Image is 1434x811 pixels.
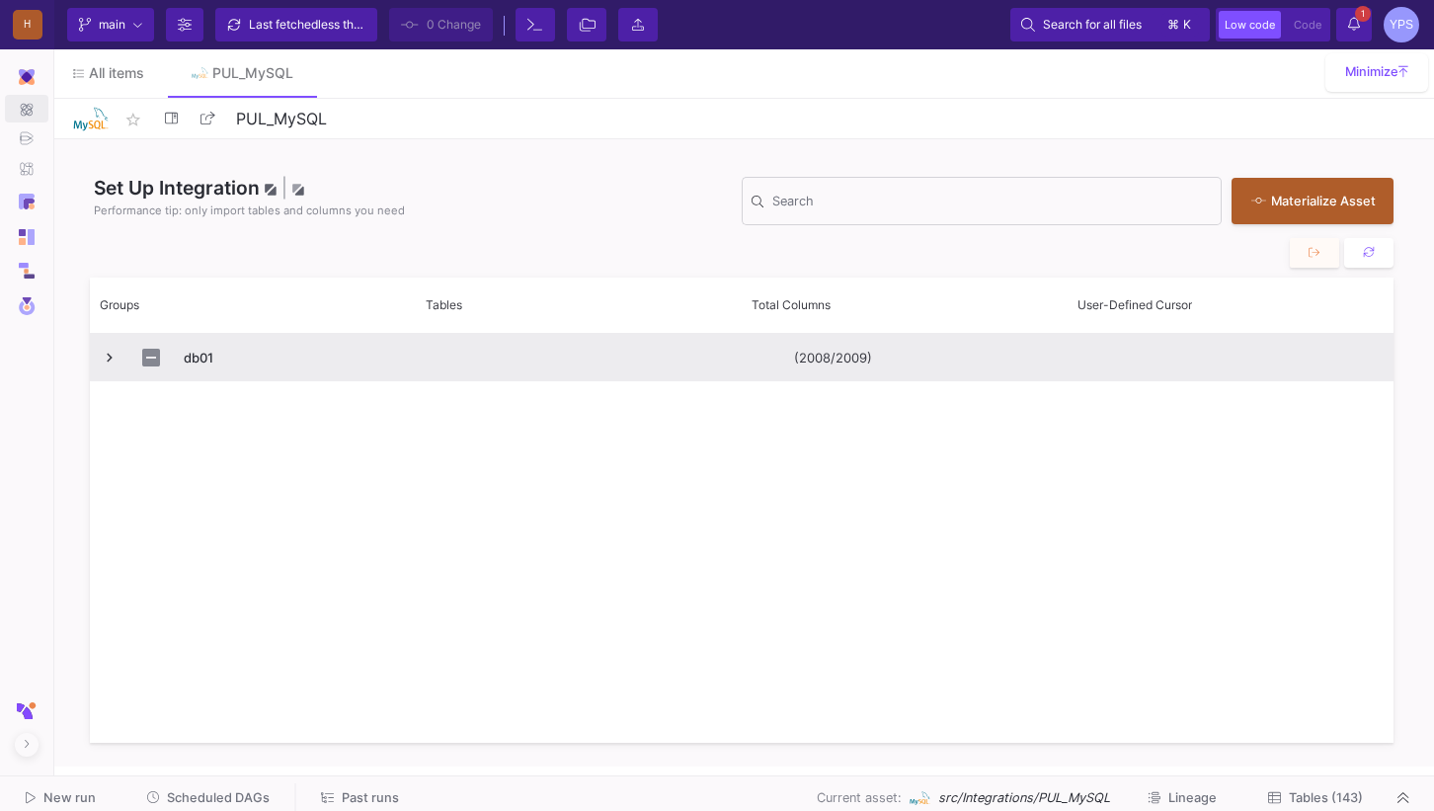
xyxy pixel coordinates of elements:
[94,203,405,219] span: Performance tip: only import tables and columns you need
[17,689,37,733] img: y42-short-logo.svg
[89,65,144,81] span: All items
[1384,7,1419,42] div: YPS
[1167,13,1179,37] span: ⌘
[5,290,48,322] a: Navigation icon
[1219,11,1281,39] button: Low code
[19,194,35,209] img: Navigation icon
[192,67,208,79] img: Tab icon
[910,788,930,809] img: MySQL
[19,263,35,279] img: Navigation icon
[19,161,35,177] img: Navigation icon
[1289,790,1363,805] span: Tables (143)
[5,186,48,217] a: Navigation icon
[184,335,403,381] span: db01
[100,297,139,312] span: Groups
[1077,297,1192,312] span: User-Defined Cursor
[1161,13,1199,37] button: ⌘k
[167,790,270,805] span: Scheduled DAGs
[5,93,48,184] div: Navigation icon
[1336,8,1372,41] button: 1
[1183,13,1191,37] span: k
[752,297,831,312] span: Total Columns
[43,790,96,805] span: New run
[1043,10,1142,40] span: Search for all files
[1294,18,1321,32] span: Code
[90,174,742,228] div: Set Up Integration
[212,65,293,81] div: PUL_MySQL
[13,10,42,40] div: H
[1232,178,1394,224] button: Materialize Asset
[1225,18,1275,32] span: Low code
[5,221,48,253] a: Navigation icon
[794,350,872,365] y42-import-column-renderer: (2008/2009)
[1168,790,1217,805] span: Lineage
[249,10,367,40] div: Last fetched
[19,102,35,118] img: Navigation icon
[121,108,145,131] mat-icon: star_border
[318,17,441,32] span: less than a minute ago
[1010,8,1210,41] button: Search for all files⌘k
[1378,7,1419,42] button: YPS
[73,107,109,131] img: Logo
[215,8,377,41] button: Last fetchedless than a minute ago
[90,334,1394,381] div: Press SPACE to select this row.
[1288,11,1327,39] button: Code
[281,176,287,200] span: |
[1251,192,1364,210] div: Materialize Asset
[5,61,48,93] mat-expansion-panel-header: Navigation icon
[19,297,36,315] img: Navigation icon
[938,788,1110,807] span: src/Integrations/PUL_MySQL
[19,229,35,245] img: Navigation icon
[426,297,462,312] span: Tables
[5,95,48,122] a: Navigation icon
[5,154,48,182] a: Navigation icon
[5,255,48,286] a: Navigation icon
[772,197,1212,212] input: Search for Tables, Columns, etc.
[342,790,399,805] span: Past runs
[19,69,35,85] img: Navigation icon
[817,788,902,807] span: Current asset:
[99,10,125,40] span: main
[67,8,154,41] button: main
[1355,6,1371,22] span: 1
[19,130,35,146] img: Navigation icon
